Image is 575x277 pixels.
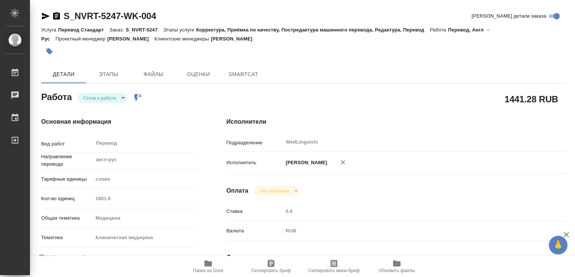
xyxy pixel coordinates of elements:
[41,90,72,103] h2: Работа
[211,36,258,42] p: [PERSON_NAME]
[41,175,93,183] p: Тарифные единицы
[77,93,128,103] div: Готов к работе
[41,117,197,126] h4: Основная информация
[46,70,82,79] span: Детали
[81,95,119,101] button: Готов к работе
[365,256,428,277] button: Обновить файлы
[226,208,283,215] p: Ставка
[41,12,50,21] button: Скопировать ссылку для ЯМессенджера
[107,36,155,42] p: [PERSON_NAME]
[177,256,240,277] button: Папка на Drive
[226,253,567,262] h4: Дополнительно
[41,43,58,60] button: Добавить тэг
[505,93,558,105] h2: 1441.28 RUB
[180,70,216,79] span: Оценки
[552,237,565,253] span: 🙏
[155,36,211,42] p: Клиентские менеджеры
[193,268,223,273] span: Папка на Drive
[254,186,300,196] div: Готов к работе
[52,253,100,261] span: Нотариальный заказ
[136,70,171,79] span: Файлы
[308,268,359,273] span: Скопировать мини-бриф
[93,231,196,244] div: Клиническая медицина
[58,27,109,33] p: Перевод Стандарт
[258,188,291,194] button: Не оплачена
[283,159,327,166] p: [PERSON_NAME]
[41,214,93,222] p: Общая тематика
[430,27,448,33] p: Работа
[379,268,415,273] span: Обновить файлы
[163,27,196,33] p: Этапы услуги
[549,236,568,255] button: 🙏
[472,12,546,20] span: [PERSON_NAME] детали заказа
[226,227,283,235] p: Валюта
[41,153,93,168] p: Направление перевода
[41,234,93,241] p: Тематика
[225,70,261,79] span: SmartCat
[64,11,156,21] a: S_NVRT-5247-WK-004
[55,36,107,42] p: Проектный менеджер
[283,206,538,217] input: Пустое поле
[126,27,163,33] p: S_NVRT-5247
[41,140,93,148] p: Вид работ
[226,117,567,126] h4: Исполнители
[240,256,302,277] button: Скопировать бриф
[196,27,430,33] p: Корректура, Приёмка по качеству, Постредактура машинного перевода, Редактура, Перевод
[226,159,283,166] p: Исполнитель
[93,212,196,225] div: Медицина
[41,195,93,202] p: Кол-во единиц
[226,139,283,147] p: Подразделение
[226,186,249,195] h4: Оплата
[41,27,58,33] p: Услуга
[335,154,351,171] button: Удалить исполнителя
[109,27,125,33] p: Заказ:
[93,193,196,204] input: Пустое поле
[251,268,290,273] span: Скопировать бриф
[52,12,61,21] button: Скопировать ссылку
[91,70,127,79] span: Этапы
[302,256,365,277] button: Скопировать мини-бриф
[283,225,538,237] div: RUB
[93,173,196,186] div: слово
